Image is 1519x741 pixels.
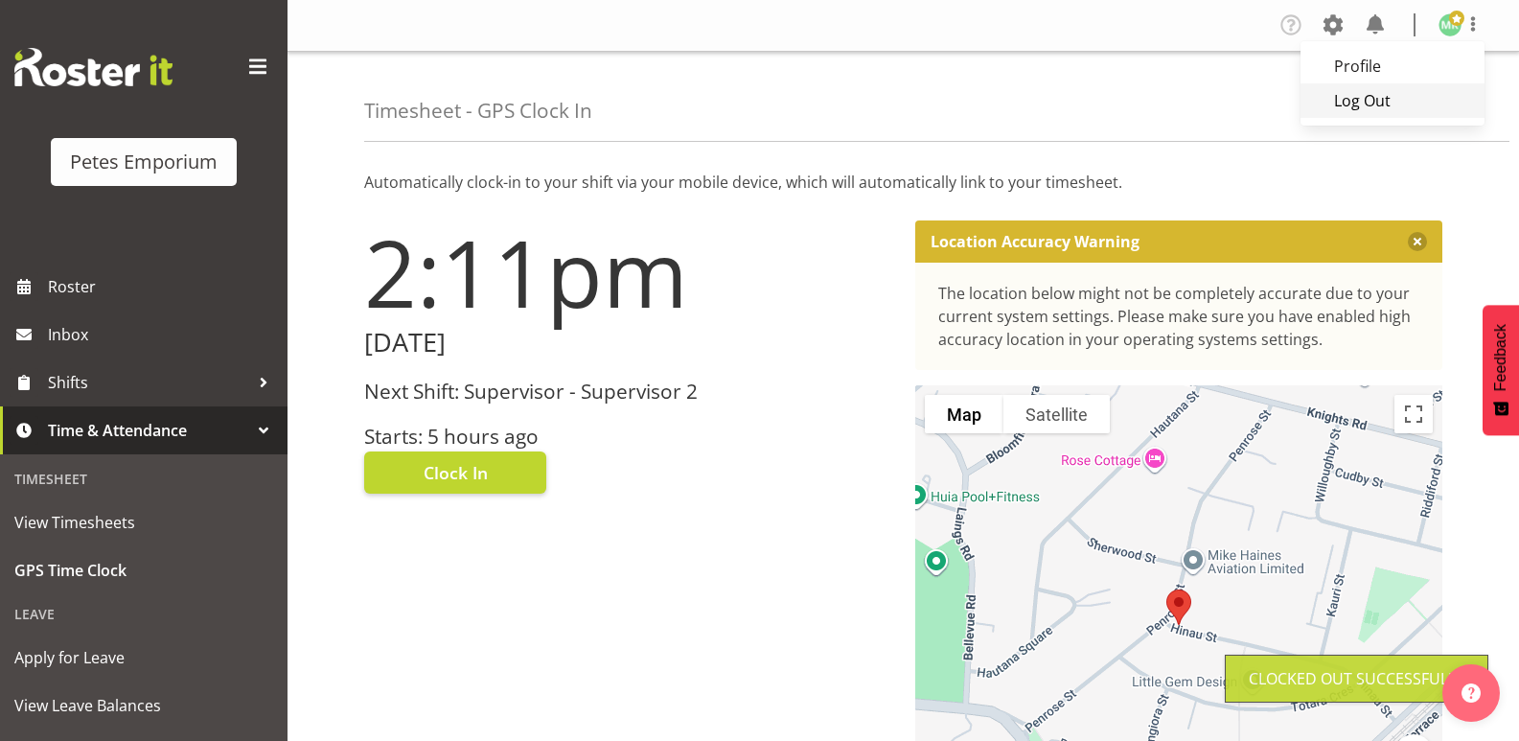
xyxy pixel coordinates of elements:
[364,100,592,122] h4: Timesheet - GPS Clock In
[1461,683,1481,703] img: help-xxl-2.png
[5,594,283,634] div: Leave
[424,460,488,485] span: Clock In
[14,556,273,585] span: GPS Time Clock
[48,416,249,445] span: Time & Attendance
[1408,232,1427,251] button: Close message
[938,282,1420,351] div: The location below might not be completely accurate due to your current system settings. Please m...
[48,320,278,349] span: Inbox
[364,171,1442,194] p: Automatically clock-in to your shift via your mobile device, which will automatically link to you...
[1492,324,1509,391] span: Feedback
[364,452,546,494] button: Clock In
[1300,49,1484,83] a: Profile
[931,232,1139,251] p: Location Accuracy Warning
[14,508,273,537] span: View Timesheets
[1438,13,1461,36] img: melanie-richardson713.jpg
[1249,667,1464,690] div: Clocked out Successfully
[1003,395,1110,433] button: Show satellite imagery
[14,691,273,720] span: View Leave Balances
[364,426,892,448] h3: Starts: 5 hours ago
[48,272,278,301] span: Roster
[14,48,173,86] img: Rosterit website logo
[48,368,249,397] span: Shifts
[364,220,892,324] h1: 2:11pm
[5,459,283,498] div: Timesheet
[364,381,892,403] h3: Next Shift: Supervisor - Supervisor 2
[5,682,283,729] a: View Leave Balances
[5,498,283,546] a: View Timesheets
[364,328,892,358] h2: [DATE]
[70,148,218,176] div: Petes Emporium
[1394,395,1433,433] button: Toggle fullscreen view
[1300,83,1484,118] a: Log Out
[925,395,1003,433] button: Show street map
[5,546,283,594] a: GPS Time Clock
[5,634,283,682] a: Apply for Leave
[1483,305,1519,435] button: Feedback - Show survey
[14,643,273,672] span: Apply for Leave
